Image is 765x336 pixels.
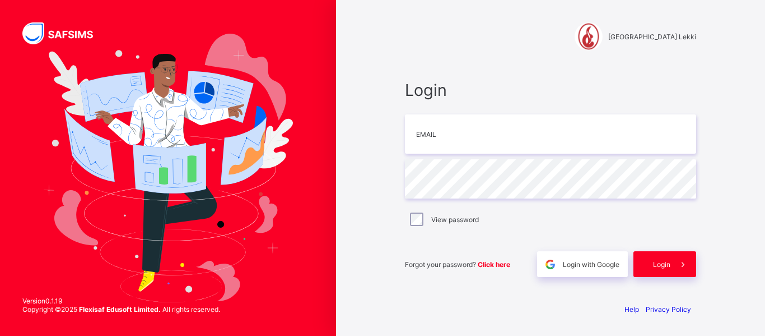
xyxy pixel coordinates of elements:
[22,22,106,44] img: SAFSIMS Logo
[405,260,510,269] span: Forgot your password?
[563,260,619,269] span: Login with Google
[646,305,691,314] a: Privacy Policy
[431,215,479,224] label: View password
[43,34,293,302] img: Hero Image
[624,305,639,314] a: Help
[478,260,510,269] a: Click here
[405,80,696,100] span: Login
[22,297,220,305] span: Version 0.1.19
[653,260,670,269] span: Login
[22,305,220,314] span: Copyright © 2025 All rights reserved.
[608,33,696,41] span: [GEOGRAPHIC_DATA] Lekki
[79,305,161,314] strong: Flexisaf Edusoft Limited.
[544,258,557,271] img: google.396cfc9801f0270233282035f929180a.svg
